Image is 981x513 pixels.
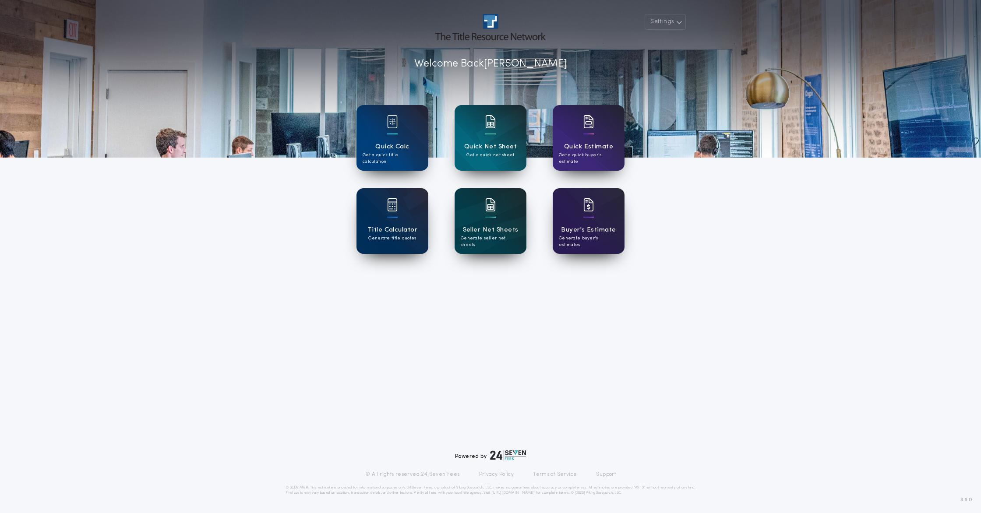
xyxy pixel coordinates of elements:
a: card iconSeller Net SheetsGenerate seller net sheets [455,188,526,254]
a: Support [596,471,616,478]
p: DISCLAIMER: This estimate is provided for informational purposes only. 24|Seven Fees, a product o... [286,485,695,495]
img: card icon [387,115,398,128]
a: card iconBuyer's EstimateGenerate buyer's estimates [553,188,625,254]
a: Terms of Service [533,471,577,478]
a: card iconQuick EstimateGet a quick buyer's estimate [553,105,625,171]
img: card icon [387,198,398,211]
span: 3.8.0 [960,496,972,504]
p: Generate seller net sheets [461,235,520,248]
h1: Seller Net Sheets [463,225,519,235]
img: card icon [485,198,496,211]
p: Get a quick title calculation [363,152,422,165]
img: account-logo [435,14,546,40]
img: card icon [583,198,594,211]
p: © All rights reserved. 24|Seven Fees [365,471,460,478]
p: Generate buyer's estimates [559,235,618,248]
h1: Quick Net Sheet [464,142,517,152]
p: Get a quick net sheet [466,152,514,158]
a: card iconQuick Net SheetGet a quick net sheet [455,105,526,171]
a: card iconTitle CalculatorGenerate title quotes [356,188,428,254]
div: Powered by [455,450,526,460]
h1: Quick Estimate [564,142,614,152]
img: logo [490,450,526,460]
p: Generate title quotes [368,235,416,242]
a: card iconQuick CalcGet a quick title calculation [356,105,428,171]
img: card icon [583,115,594,128]
h1: Buyer's Estimate [561,225,616,235]
p: Welcome Back [PERSON_NAME] [414,56,567,72]
button: Settings [645,14,686,30]
img: card icon [485,115,496,128]
a: Privacy Policy [479,471,514,478]
a: [URL][DOMAIN_NAME] [491,491,535,495]
h1: Quick Calc [375,142,409,152]
p: Get a quick buyer's estimate [559,152,618,165]
h1: Title Calculator [367,225,417,235]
